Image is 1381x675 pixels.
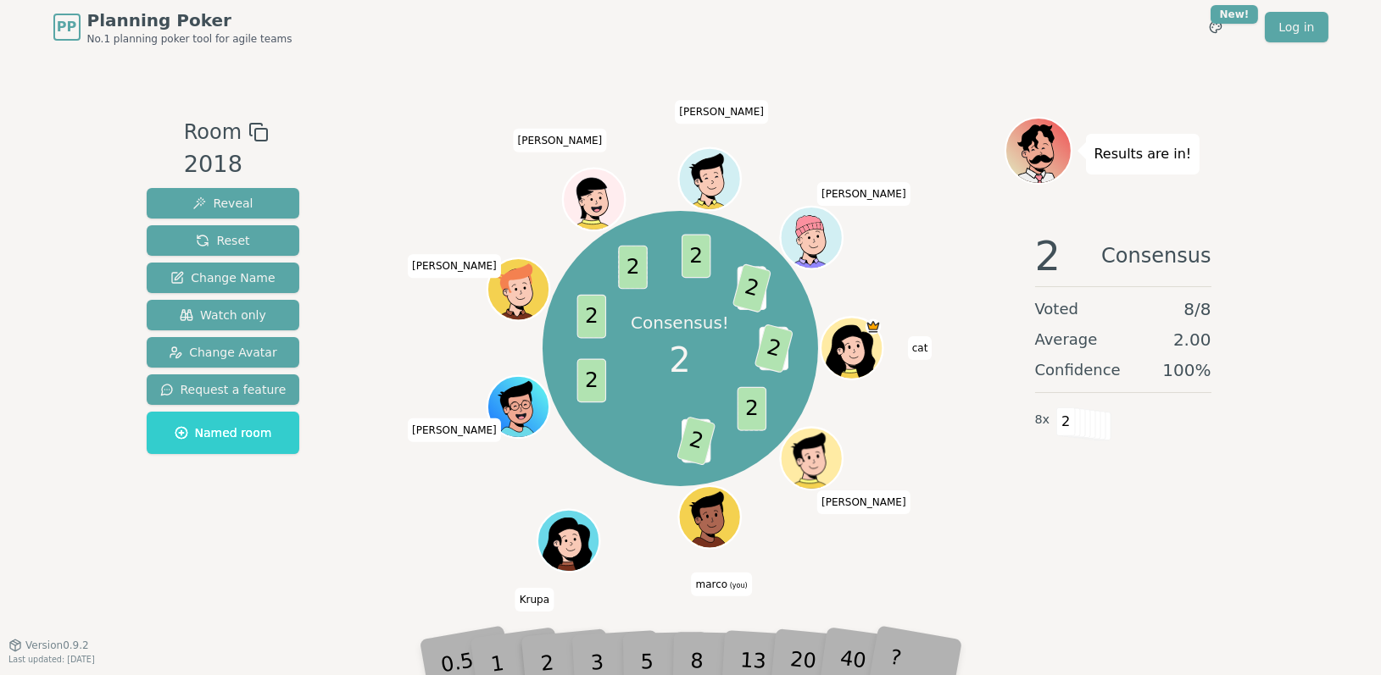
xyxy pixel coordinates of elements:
span: Click to change your name [408,254,501,278]
span: 2 [682,234,710,278]
span: 2 [1035,235,1061,276]
span: Click to change your name [692,573,752,596]
span: Named room [175,424,272,441]
span: Click to change your name [514,129,607,152]
span: 2 [577,358,606,402]
span: Last updated: [DATE] [8,655,95,664]
a: PPPlanning PokerNo.1 planning poker tool for agile teams [53,8,292,46]
span: 2 [618,245,647,289]
button: Reveal [147,188,300,219]
button: Watch only [147,300,300,330]
span: PP [57,17,76,37]
span: Watch only [180,307,266,324]
span: Click to change your name [908,336,933,360]
span: Room [184,117,242,147]
a: Log in [1265,12,1328,42]
div: New! [1211,5,1259,24]
span: Change Avatar [169,344,277,361]
span: Average [1035,328,1098,351]
button: Change Name [147,263,300,293]
span: 2.00 [1173,328,1211,351]
button: Change Avatar [147,337,300,368]
span: Click to change your name [817,182,910,206]
span: Planning Poker [87,8,292,32]
p: Results are in! [1094,142,1192,166]
button: New! [1200,12,1231,42]
span: 100 % [1162,358,1211,382]
span: Click to change your name [675,100,768,124]
p: Consensus! [631,311,729,335]
span: Reset [196,232,249,249]
div: 2018 [184,147,269,182]
span: Click to change your name [515,588,554,611]
span: 2 [754,324,794,373]
span: 2 [577,294,606,338]
span: Request a feature [160,381,287,398]
span: Version 0.9.2 [25,639,89,652]
button: Version0.9.2 [8,639,89,652]
span: Click to change your name [817,490,910,514]
span: Change Name [170,269,275,286]
span: 2 [677,416,716,466]
span: 2 [669,335,690,385]
span: Click to change your name [408,418,501,442]
button: Click to change your avatar [681,488,739,546]
span: 8 x [1035,411,1050,429]
span: cat is the host [866,319,881,335]
span: Confidence [1035,358,1121,382]
span: (you) [727,582,748,589]
span: Reveal [192,195,253,212]
button: Request a feature [147,374,300,405]
button: Reset [147,225,300,256]
button: Named room [147,412,300,454]
span: 2 [732,263,772,313]
span: 2 [1056,407,1076,436]
span: No.1 planning poker tool for agile teams [87,32,292,46]
span: Consensus [1101,235,1211,276]
span: 8 / 8 [1183,297,1211,321]
span: Voted [1035,297,1079,321]
span: 2 [738,386,766,430]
